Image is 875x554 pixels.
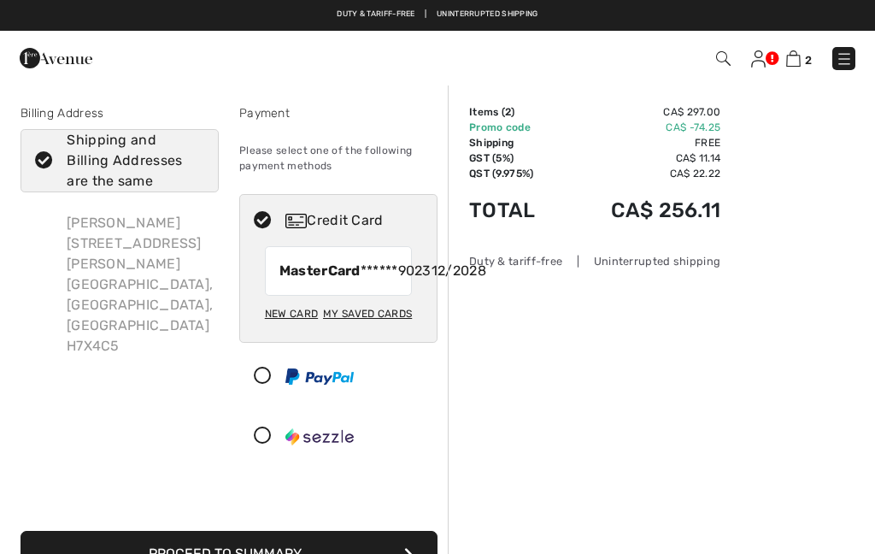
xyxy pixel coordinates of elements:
[279,262,361,279] strong: MasterCard
[751,50,766,68] img: My Info
[469,120,564,135] td: Promo code
[564,135,720,150] td: Free
[432,261,486,281] span: 12/2028
[469,181,564,239] td: Total
[564,181,720,239] td: CA$ 256.11
[564,150,720,166] td: CA$ 11.14
[564,104,720,120] td: CA$ 297.00
[469,135,564,150] td: Shipping
[285,210,426,231] div: Credit Card
[836,50,853,68] img: Menu
[323,299,412,328] div: My Saved Cards
[786,48,812,68] a: 2
[20,49,92,65] a: 1ère Avenue
[505,106,511,118] span: 2
[53,199,226,370] div: [PERSON_NAME] [STREET_ADDRESS][PERSON_NAME] [GEOGRAPHIC_DATA], [GEOGRAPHIC_DATA], [GEOGRAPHIC_DAT...
[469,253,720,269] div: Duty & tariff-free | Uninterrupted shipping
[564,166,720,181] td: CA$ 22.22
[564,120,720,135] td: CA$ -74.25
[239,104,437,122] div: Payment
[805,54,812,67] span: 2
[469,166,564,181] td: QST (9.975%)
[716,51,731,66] img: Search
[239,129,437,187] div: Please select one of the following payment methods
[285,368,354,385] img: PayPal
[21,104,219,122] div: Billing Address
[469,104,564,120] td: Items ( )
[20,41,92,75] img: 1ère Avenue
[469,150,564,166] td: GST (5%)
[265,299,318,328] div: New Card
[67,130,193,192] div: Shipping and Billing Addresses are the same
[786,50,801,67] img: Shopping Bag
[285,214,307,228] img: Credit Card
[285,428,354,445] img: Sezzle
